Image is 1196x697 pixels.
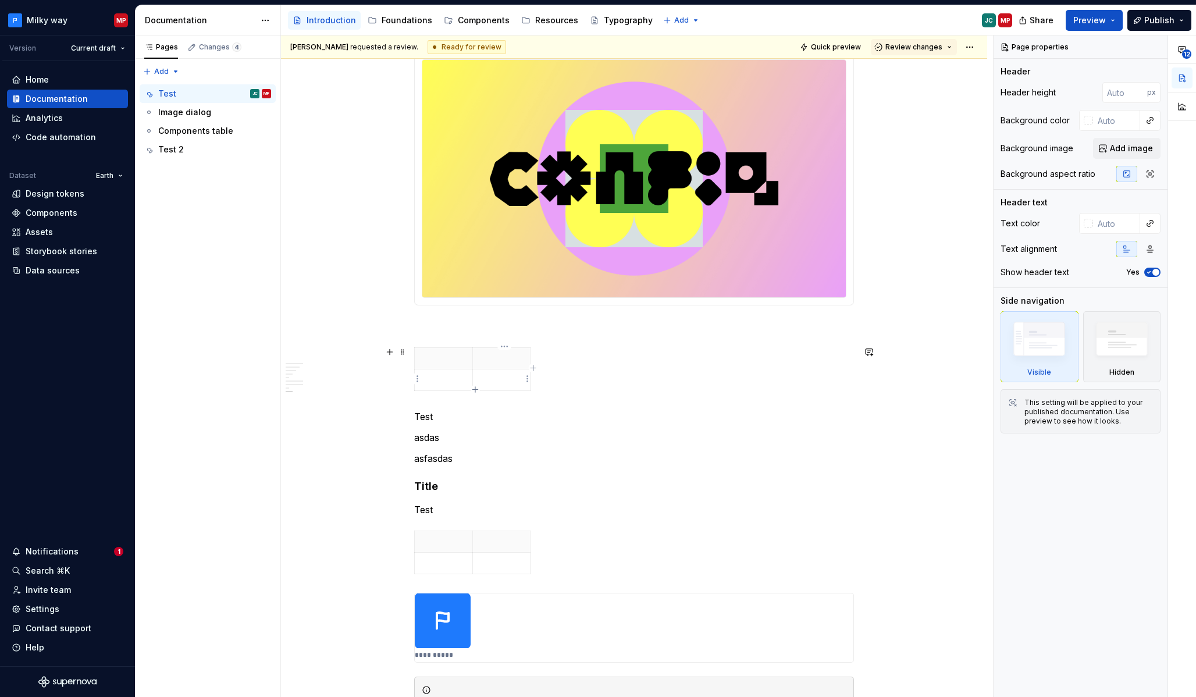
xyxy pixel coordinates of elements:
[26,565,70,577] div: Search ⌘K
[7,184,128,203] a: Design tokens
[232,42,241,52] span: 4
[1013,10,1061,31] button: Share
[1093,110,1140,131] input: Auto
[7,242,128,261] a: Storybook stories
[7,638,128,657] button: Help
[26,546,79,557] div: Notifications
[116,16,126,25] div: MP
[1001,266,1069,278] div: Show header text
[140,140,276,159] a: Test 2
[7,581,128,599] a: Invite team
[7,109,128,127] a: Analytics
[7,223,128,241] a: Assets
[26,265,80,276] div: Data sources
[9,171,36,180] div: Dataset
[71,44,116,53] span: Current draft
[38,676,97,688] a: Supernova Logo
[1093,138,1161,159] button: Add image
[1066,10,1123,31] button: Preview
[26,226,53,238] div: Assets
[7,561,128,580] button: Search ⌘K
[1001,16,1010,25] div: MP
[288,9,657,32] div: Page tree
[2,8,133,33] button: Milky wayMP
[363,11,437,30] a: Foundations
[414,410,854,424] p: Test
[7,128,128,147] a: Code automation
[1001,115,1070,126] div: Background color
[585,11,657,30] a: Typography
[674,16,689,25] span: Add
[517,11,583,30] a: Resources
[7,600,128,618] a: Settings
[1001,143,1073,154] div: Background image
[7,204,128,222] a: Components
[439,11,514,30] a: Components
[26,642,44,653] div: Help
[1073,15,1106,26] span: Preview
[145,15,255,26] div: Documentation
[290,42,418,52] span: requested a review.
[414,479,854,493] h4: Title
[414,503,854,517] p: Test
[1001,197,1048,208] div: Header text
[307,15,356,26] div: Introduction
[252,88,258,99] div: JC
[66,40,130,56] button: Current draft
[1001,66,1030,77] div: Header
[1027,368,1051,377] div: Visible
[871,39,957,55] button: Review changes
[26,131,96,143] div: Code automation
[1093,213,1140,234] input: Auto
[985,16,993,25] div: JC
[27,15,67,26] div: Milky way
[458,15,510,26] div: Components
[1182,49,1191,59] span: 12
[140,84,276,103] a: TestJCMP
[1001,168,1095,180] div: Background aspect ratio
[264,88,269,99] div: MP
[91,168,128,184] button: Earth
[199,42,241,52] div: Changes
[140,84,276,159] div: Page tree
[660,12,703,29] button: Add
[158,106,211,118] div: Image dialog
[158,88,176,99] div: Test
[154,67,169,76] span: Add
[26,188,84,200] div: Design tokens
[140,103,276,122] a: Image dialog
[1030,15,1053,26] span: Share
[1147,88,1156,97] p: px
[1110,143,1153,154] span: Add image
[414,431,854,444] p: asdas
[428,40,506,54] div: Ready for review
[811,42,861,52] span: Quick preview
[26,584,71,596] div: Invite team
[7,619,128,638] button: Contact support
[7,542,128,561] button: Notifications1
[1144,15,1174,26] span: Publish
[158,125,233,137] div: Components table
[1001,295,1065,307] div: Side navigation
[1126,268,1140,277] label: Yes
[9,44,36,53] div: Version
[1001,311,1078,382] div: Visible
[288,11,361,30] a: Introduction
[535,15,578,26] div: Resources
[1024,398,1153,426] div: This setting will be applied to your published documentation. Use preview to see how it looks.
[140,63,183,80] button: Add
[1001,218,1040,229] div: Text color
[140,122,276,140] a: Components table
[26,74,49,86] div: Home
[26,207,77,219] div: Components
[604,15,653,26] div: Typography
[8,13,22,27] img: c97f65f9-ff88-476c-bb7c-05e86b525b5e.png
[7,70,128,89] a: Home
[1127,10,1191,31] button: Publish
[1001,87,1056,98] div: Header height
[144,42,178,52] div: Pages
[422,60,846,297] img: a15a2985-d3cd-4e30-bf69-667ddc264740.png
[158,144,184,155] div: Test 2
[796,39,866,55] button: Quick preview
[7,90,128,108] a: Documentation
